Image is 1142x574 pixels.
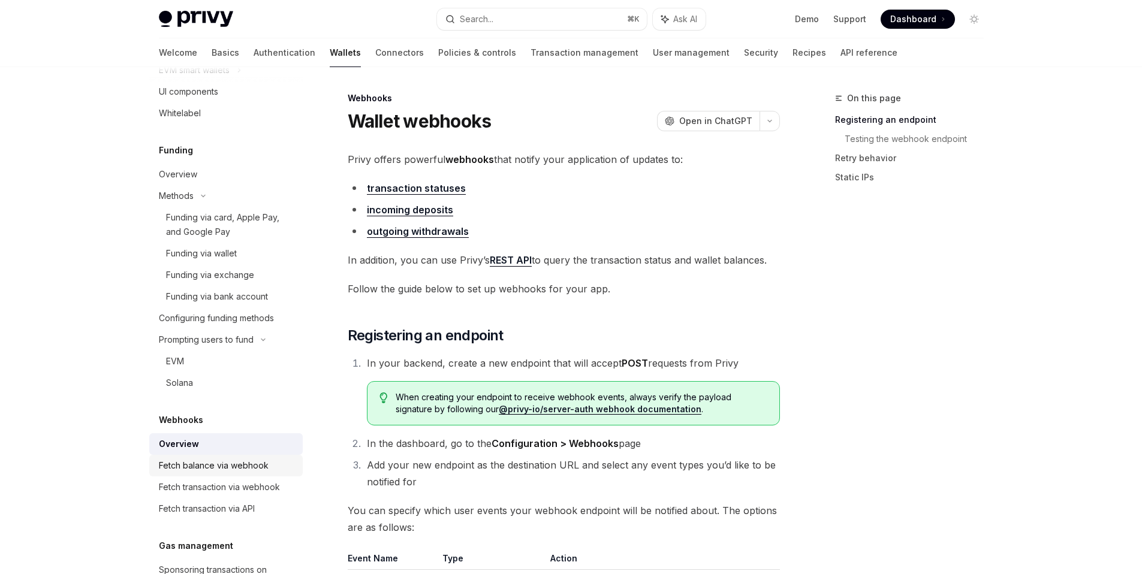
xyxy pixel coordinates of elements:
[492,437,619,449] strong: Configuration > Webhooks
[149,243,303,264] a: Funding via wallet
[159,143,193,158] h5: Funding
[835,110,993,129] a: Registering an endpoint
[348,502,780,536] span: You can specify which user events your webhook endpoint will be notified about. The options are a...
[159,437,199,451] div: Overview
[627,14,640,24] span: ⌘ K
[348,151,780,168] span: Privy offers powerful that notify your application of updates to:
[833,13,866,25] a: Support
[460,12,493,26] div: Search...
[159,311,274,325] div: Configuring funding methods
[845,129,993,149] a: Testing the webhook endpoint
[679,115,752,127] span: Open in ChatGPT
[149,433,303,455] a: Overview
[847,91,901,105] span: On this page
[840,38,897,67] a: API reference
[348,92,780,104] div: Webhooks
[367,459,776,488] span: Add your new endpoint as the destination URL and select any event types you’d like to be notified...
[166,268,254,282] div: Funding via exchange
[159,333,254,347] div: Prompting users to fund
[159,189,194,203] div: Methods
[367,182,466,195] a: transaction statuses
[348,110,492,132] h1: Wallet webhooks
[438,552,546,570] th: Type
[159,502,255,516] div: Fetch transaction via API
[149,207,303,243] a: Funding via card, Apple Pay, and Google Pay
[159,480,280,494] div: Fetch transaction via webhook
[159,413,203,427] h5: Webhooks
[490,254,532,267] a: REST API
[166,289,268,304] div: Funding via bank account
[367,357,739,369] span: In your backend, create a new endpoint that will accept requests from Privy
[653,8,706,30] button: Ask AI
[744,38,778,67] a: Security
[367,225,469,238] a: outgoing withdrawals
[159,38,197,67] a: Welcome
[890,13,936,25] span: Dashboard
[835,168,993,187] a: Static IPs
[499,404,701,415] a: @privy-io/server-auth webhook documentation
[531,38,638,67] a: Transaction management
[166,354,184,368] div: EVM
[149,81,303,102] a: UI components
[622,357,648,369] strong: POST
[166,210,296,239] div: Funding via card, Apple Pay, and Google Pay
[166,376,193,390] div: Solana
[437,8,647,30] button: Search...⌘K
[149,476,303,498] a: Fetch transaction via webhook
[396,391,767,415] span: When creating your endpoint to receive webhook events, always verify the payload signature by fol...
[149,307,303,329] a: Configuring funding methods
[965,10,984,29] button: Toggle dark mode
[348,280,780,297] span: Follow the guide below to set up webhooks for your app.
[657,111,760,131] button: Open in ChatGPT
[149,164,303,185] a: Overview
[438,38,516,67] a: Policies & controls
[149,102,303,124] a: Whitelabel
[348,326,504,345] span: Registering an endpoint
[159,167,197,182] div: Overview
[881,10,955,29] a: Dashboard
[149,351,303,372] a: EVM
[149,498,303,519] a: Fetch transaction via API
[330,38,361,67] a: Wallets
[348,552,438,570] th: Event Name
[159,84,218,99] div: UI components
[149,264,303,286] a: Funding via exchange
[795,13,819,25] a: Demo
[673,13,697,25] span: Ask AI
[159,539,233,553] h5: Gas management
[379,392,388,403] svg: Tip
[149,286,303,307] a: Funding via bank account
[348,252,780,268] span: In addition, you can use Privy’s to query the transaction status and wallet balances.
[254,38,315,67] a: Authentication
[149,372,303,394] a: Solana
[375,38,424,67] a: Connectors
[653,38,730,67] a: User management
[159,458,269,473] div: Fetch balance via webhook
[159,11,233,28] img: light logo
[367,204,453,216] a: incoming deposits
[835,149,993,168] a: Retry behavior
[149,455,303,476] a: Fetch balance via webhook
[159,106,201,120] div: Whitelabel
[546,552,780,570] th: Action
[166,246,237,261] div: Funding via wallet
[445,153,494,165] strong: webhooks
[367,437,641,449] span: In the dashboard, go to the page
[793,38,826,67] a: Recipes
[212,38,239,67] a: Basics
